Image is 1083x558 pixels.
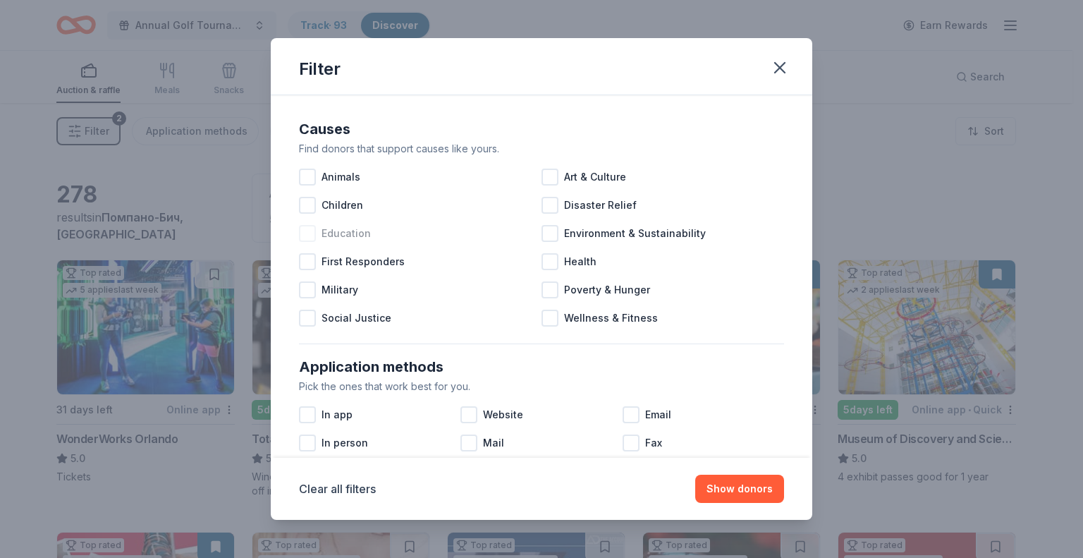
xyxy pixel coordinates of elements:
[322,169,360,186] span: Animals
[322,253,405,270] span: First Responders
[483,435,504,451] span: Mail
[564,225,706,242] span: Environment & Sustainability
[564,281,650,298] span: Poverty & Hunger
[483,406,523,423] span: Website
[322,310,391,327] span: Social Justice
[322,197,363,214] span: Children
[645,435,662,451] span: Fax
[322,406,353,423] span: In app
[564,253,596,270] span: Health
[564,197,637,214] span: Disaster Relief
[299,378,784,395] div: Pick the ones that work best for you.
[695,475,784,503] button: Show donors
[299,356,784,378] div: Application methods
[322,281,358,298] span: Military
[299,58,341,80] div: Filter
[299,140,784,157] div: Find donors that support causes like yours.
[299,118,784,140] div: Causes
[299,480,376,497] button: Clear all filters
[645,406,671,423] span: Email
[322,225,371,242] span: Education
[564,169,626,186] span: Art & Culture
[322,435,368,451] span: In person
[564,310,658,327] span: Wellness & Fitness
